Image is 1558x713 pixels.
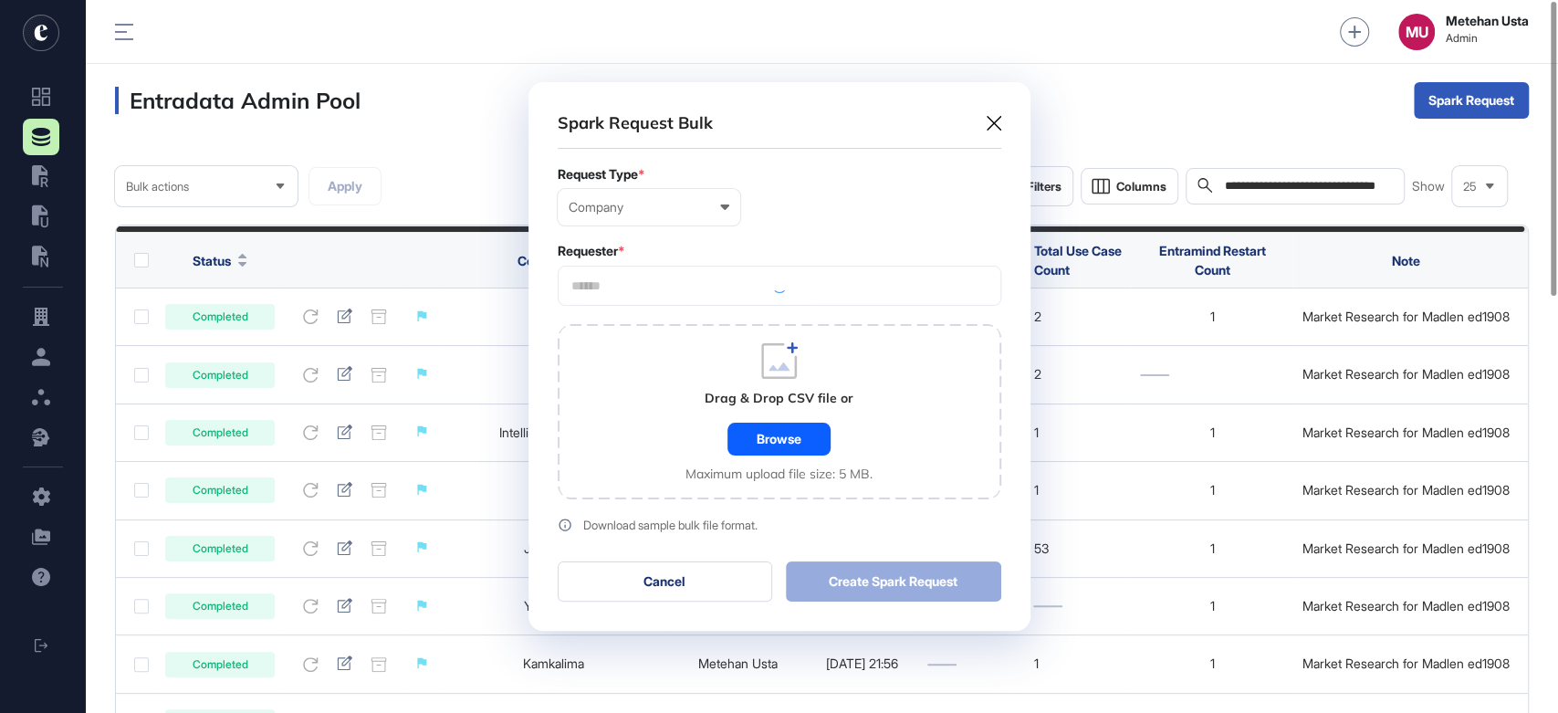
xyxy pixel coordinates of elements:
[558,111,713,134] div: Spark Request Bulk
[583,519,758,531] div: Download sample bulk file format.
[558,518,1001,532] a: Download sample bulk file format.
[705,390,853,408] div: Drag & Drop CSV file or
[685,467,873,481] div: Maximum upload file size: 5 MB.
[558,244,1001,258] div: Requester
[569,200,729,215] div: Company
[558,561,773,602] button: Cancel
[727,423,831,456] div: Browse
[558,167,1001,182] div: Request Type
